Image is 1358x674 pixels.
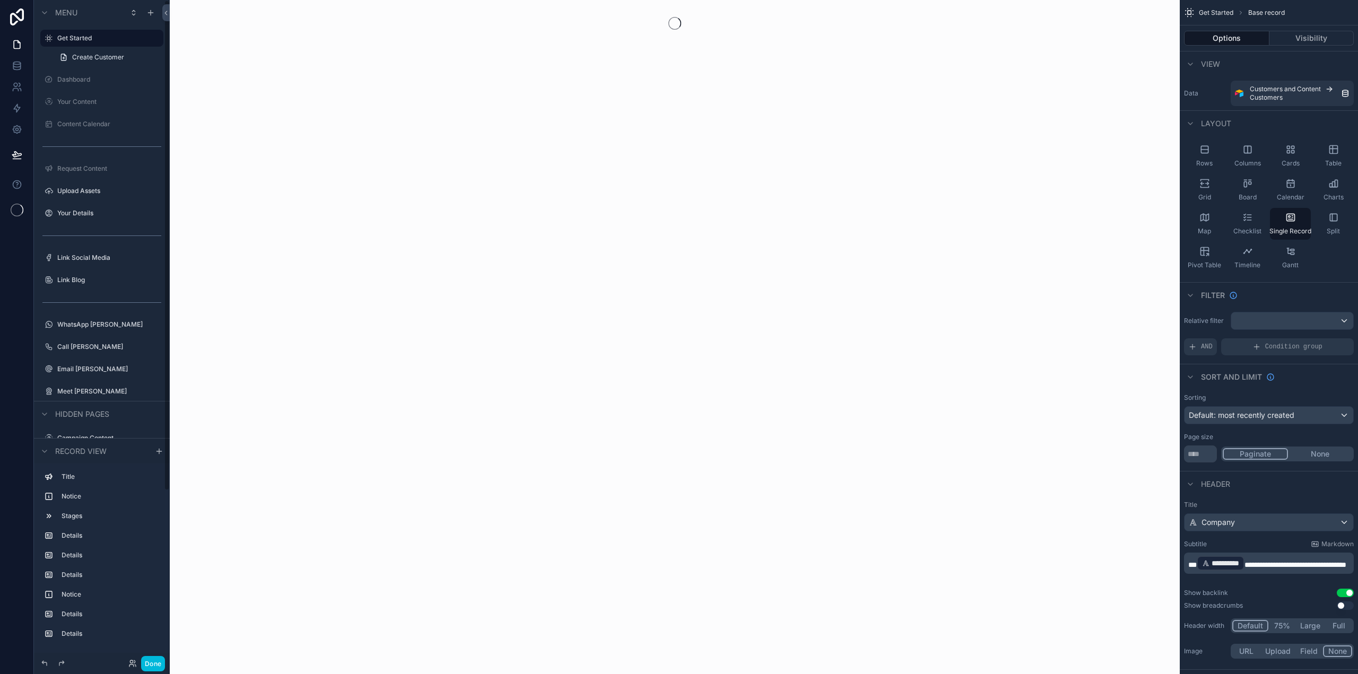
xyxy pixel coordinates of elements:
[62,571,155,579] label: Details
[1323,645,1352,657] button: None
[1282,261,1299,269] span: Gantt
[34,463,170,653] div: scrollable content
[1184,433,1213,441] label: Page size
[1248,8,1285,17] span: Base record
[1260,645,1295,657] button: Upload
[1184,242,1225,274] button: Pivot Table
[1184,89,1226,98] label: Data
[57,387,157,396] label: Meet [PERSON_NAME]
[1327,227,1340,235] span: Split
[1250,85,1321,93] span: Customers and Content
[1324,193,1344,202] span: Charts
[57,434,157,442] label: Campaign Content
[57,276,157,284] label: Link Blog
[62,472,155,481] label: Title
[57,209,157,217] label: Your Details
[1250,93,1283,102] span: Customers
[57,75,157,84] label: Dashboard
[1198,193,1211,202] span: Grid
[1325,620,1352,632] button: Full
[62,610,155,618] label: Details
[1201,372,1262,382] span: Sort And Limit
[1201,343,1213,351] span: AND
[1184,501,1354,509] label: Title
[1202,517,1235,528] span: Company
[1184,174,1225,206] button: Grid
[1199,8,1233,17] span: Get Started
[1235,89,1243,98] img: Airtable Logo
[1184,601,1243,610] div: Show breadcrumbs
[1311,540,1354,548] a: Markdown
[1325,159,1342,168] span: Table
[1184,540,1207,548] label: Subtitle
[1313,174,1354,206] button: Charts
[1201,479,1230,489] span: Header
[1232,620,1268,632] button: Default
[1268,620,1295,632] button: 75%
[62,590,155,599] label: Notice
[62,629,155,638] label: Details
[62,492,155,501] label: Notice
[55,409,109,419] span: Hidden pages
[1184,140,1225,172] button: Rows
[1227,140,1268,172] button: Columns
[57,187,157,195] label: Upload Assets
[72,53,124,62] span: Create Customer
[1184,647,1226,655] label: Image
[1201,118,1231,129] span: Layout
[1234,159,1261,168] span: Columns
[1269,227,1311,235] span: Single Record
[1232,645,1260,657] button: URL
[1184,31,1269,46] button: Options
[1270,242,1311,274] button: Gantt
[1184,406,1354,424] button: Default: most recently created
[1270,208,1311,240] button: Single Record
[1321,540,1354,548] span: Markdown
[1269,31,1354,46] button: Visibility
[1198,227,1211,235] span: Map
[1227,208,1268,240] button: Checklist
[1227,242,1268,274] button: Timeline
[57,120,157,128] label: Content Calendar
[57,343,157,351] label: Call [PERSON_NAME]
[1295,645,1324,657] button: Field
[1234,261,1260,269] span: Timeline
[62,531,155,540] label: Details
[1270,174,1311,206] button: Calendar
[141,656,165,671] button: Done
[1196,159,1213,168] span: Rows
[1282,159,1300,168] span: Cards
[57,98,157,106] label: Your Content
[1227,174,1268,206] button: Board
[1295,620,1325,632] button: Large
[1184,513,1354,531] button: Company
[55,7,77,18] span: Menu
[1184,622,1226,630] label: Header width
[1265,343,1322,351] span: Condition group
[1233,227,1261,235] span: Checklist
[1288,448,1352,460] button: None
[1239,193,1257,202] span: Board
[57,365,157,373] label: Email [PERSON_NAME]
[1184,317,1226,325] label: Relative filter
[55,446,107,457] span: Record view
[57,253,157,262] label: Link Social Media
[53,49,163,66] a: Create Customer
[57,164,157,173] label: Request Content
[1277,193,1304,202] span: Calendar
[1201,59,1220,69] span: View
[57,34,157,42] label: Get Started
[1223,448,1288,460] button: Paginate
[1184,208,1225,240] button: Map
